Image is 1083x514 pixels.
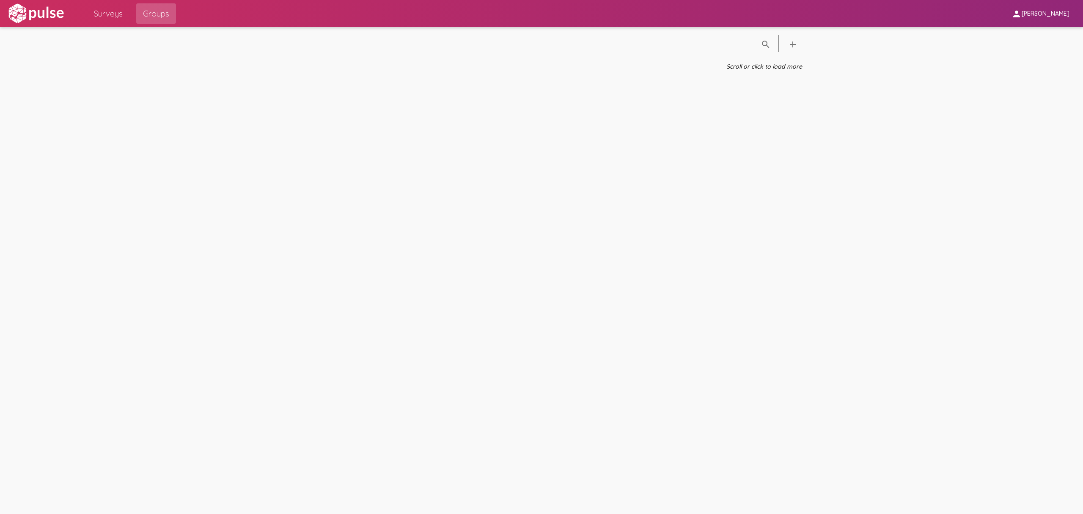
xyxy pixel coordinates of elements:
[761,39,771,50] mat-icon: language
[1005,6,1076,21] button: [PERSON_NAME]
[788,39,798,50] mat-icon: language
[1012,9,1022,19] mat-icon: person
[757,35,774,52] button: language
[1022,10,1069,18] span: [PERSON_NAME]
[726,63,802,71] i: Scroll or click to load more
[784,35,801,52] button: language
[720,58,809,74] button: Scroll or click to load more
[87,3,129,24] a: Surveys
[94,6,123,21] span: Surveys
[143,6,169,21] span: Groups
[7,3,65,24] img: white-logo.svg
[136,3,176,24] a: Groups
